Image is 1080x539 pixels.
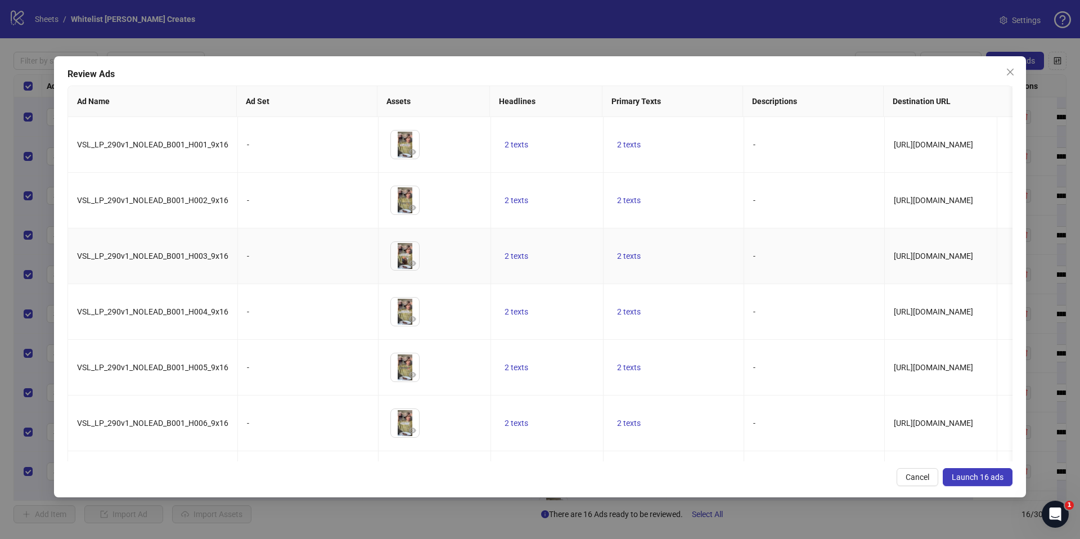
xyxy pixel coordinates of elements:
[391,186,419,214] img: Asset 1
[237,86,377,117] th: Ad Set
[617,251,641,260] span: 2 texts
[391,298,419,326] img: Asset 1
[377,86,490,117] th: Assets
[408,148,416,156] span: eye
[505,196,528,205] span: 2 texts
[406,312,419,326] button: Preview
[406,424,419,437] button: Preview
[613,305,645,318] button: 2 texts
[68,86,237,117] th: Ad Name
[613,138,645,151] button: 2 texts
[500,138,533,151] button: 2 texts
[505,251,528,260] span: 2 texts
[500,416,533,430] button: 2 texts
[952,473,1003,482] span: Launch 16 ads
[77,419,228,428] span: VSL_LP_290v1_NOLEAD_B001_H006_9x16
[505,419,528,428] span: 2 texts
[391,353,419,381] img: Asset 1
[77,251,228,260] span: VSL_LP_290v1_NOLEAD_B001_H003_9x16
[1001,63,1019,81] button: Close
[247,361,369,374] div: -
[753,307,755,316] span: -
[500,361,533,374] button: 2 texts
[897,468,938,486] button: Cancel
[247,194,369,206] div: -
[505,307,528,316] span: 2 texts
[894,419,973,428] span: [URL][DOMAIN_NAME]
[617,307,641,316] span: 2 texts
[505,140,528,149] span: 2 texts
[613,361,645,374] button: 2 texts
[247,417,369,429] div: -
[500,305,533,318] button: 2 texts
[408,315,416,323] span: eye
[406,201,419,214] button: Preview
[406,257,419,270] button: Preview
[500,249,533,263] button: 2 texts
[743,86,884,117] th: Descriptions
[77,363,228,372] span: VSL_LP_290v1_NOLEAD_B001_H005_9x16
[943,468,1012,486] button: Launch 16 ads
[505,363,528,372] span: 2 texts
[753,251,755,260] span: -
[617,363,641,372] span: 2 texts
[1065,501,1074,510] span: 1
[490,86,602,117] th: Headlines
[67,68,1012,81] div: Review Ads
[753,140,755,149] span: -
[77,140,228,149] span: VSL_LP_290v1_NOLEAD_B001_H001_9x16
[408,204,416,212] span: eye
[1006,68,1015,77] span: close
[247,306,369,318] div: -
[753,419,755,428] span: -
[77,196,228,205] span: VSL_LP_290v1_NOLEAD_B001_H002_9x16
[1042,501,1069,528] iframe: Intercom live chat
[894,251,973,260] span: [URL][DOMAIN_NAME]
[613,194,645,207] button: 2 texts
[906,473,929,482] span: Cancel
[408,259,416,267] span: eye
[406,368,419,381] button: Preview
[617,419,641,428] span: 2 texts
[894,140,973,149] span: [URL][DOMAIN_NAME]
[408,371,416,379] span: eye
[617,196,641,205] span: 2 texts
[391,131,419,159] img: Asset 1
[884,86,1047,117] th: Destination URL
[408,426,416,434] span: eye
[617,140,641,149] span: 2 texts
[77,307,228,316] span: VSL_LP_290v1_NOLEAD_B001_H004_9x16
[247,138,369,151] div: -
[613,249,645,263] button: 2 texts
[753,196,755,205] span: -
[500,194,533,207] button: 2 texts
[247,250,369,262] div: -
[753,363,755,372] span: -
[602,86,743,117] th: Primary Texts
[391,409,419,437] img: Asset 1
[894,196,973,205] span: [URL][DOMAIN_NAME]
[894,307,973,316] span: [URL][DOMAIN_NAME]
[406,145,419,159] button: Preview
[894,363,973,372] span: [URL][DOMAIN_NAME]
[613,416,645,430] button: 2 texts
[391,242,419,270] img: Asset 1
